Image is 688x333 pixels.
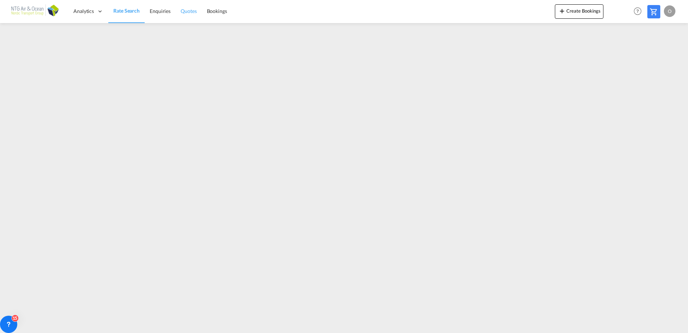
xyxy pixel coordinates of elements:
[632,5,647,18] div: Help
[632,5,644,17] span: Help
[664,5,675,17] div: O
[11,3,59,19] img: af31b1c0b01f11ecbc353f8e72265e29.png
[181,8,196,14] span: Quotes
[558,6,566,15] md-icon: icon-plus 400-fg
[555,4,603,19] button: icon-plus 400-fgCreate Bookings
[150,8,171,14] span: Enquiries
[207,8,227,14] span: Bookings
[73,8,94,15] span: Analytics
[113,8,140,14] span: Rate Search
